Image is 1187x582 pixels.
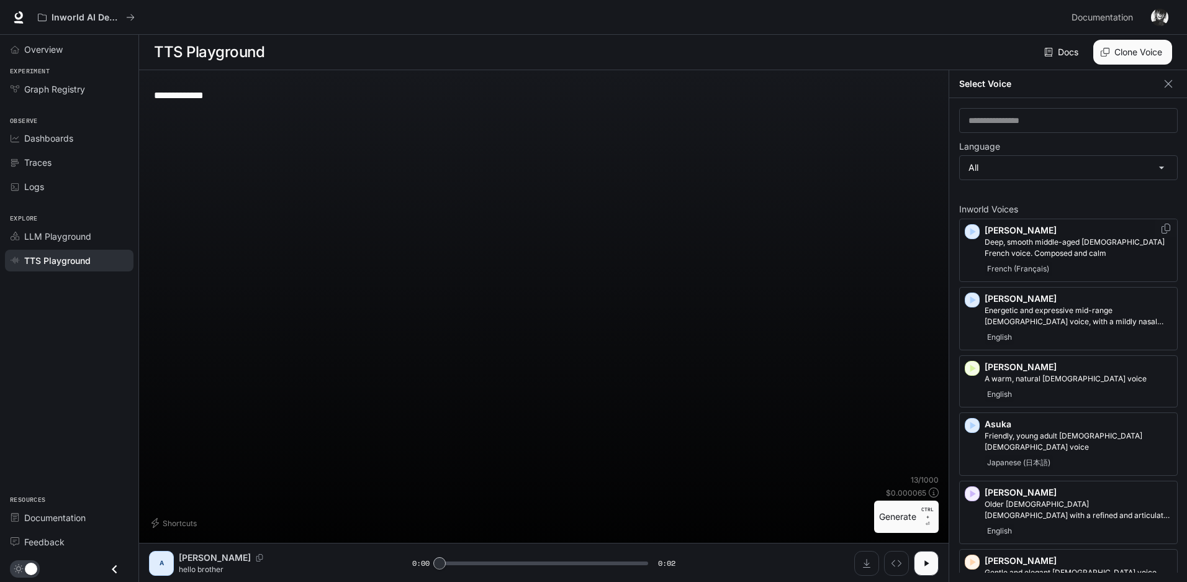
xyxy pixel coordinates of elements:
p: Older British male with a refined and articulate voice [985,499,1172,521]
span: Overview [24,43,63,56]
p: Inworld Voices [959,205,1178,214]
div: A [151,553,171,573]
span: Feedback [24,535,65,548]
a: Feedback [5,531,133,553]
h1: TTS Playground [154,40,264,65]
p: Language [959,142,1000,151]
button: Shortcuts [149,513,202,533]
p: Inworld AI Demos [52,12,121,23]
a: Logs [5,176,133,198]
span: English [985,330,1014,345]
a: Graph Registry [5,78,133,100]
span: Documentation [24,511,86,524]
p: Deep, smooth middle-aged male French voice. Composed and calm [985,237,1172,259]
button: Inspect [884,551,909,576]
span: Japanese (日本語) [985,455,1053,470]
button: Clone Voice [1093,40,1172,65]
div: All [960,156,1177,180]
p: [PERSON_NAME] [985,486,1172,499]
span: 0:02 [658,557,675,570]
p: [PERSON_NAME] [985,555,1172,567]
button: Copy Voice ID [1160,224,1172,234]
button: GenerateCTRL +⏎ [874,501,939,533]
p: [PERSON_NAME] [179,552,251,564]
a: Docs [1042,40,1083,65]
span: TTS Playground [24,254,91,267]
span: English [985,387,1014,402]
p: Gentle and elegant female voice [985,567,1172,578]
p: 13 / 1000 [911,475,939,485]
span: Dashboards [24,132,73,145]
a: Documentation [5,507,133,529]
span: Documentation [1072,10,1133,25]
span: French (Français) [985,261,1052,276]
button: Close drawer [101,557,129,582]
p: CTRL + [921,506,934,521]
button: All workspaces [32,5,140,30]
a: Dashboards [5,127,133,149]
a: Documentation [1067,5,1142,30]
span: Logs [24,180,44,193]
span: Dark mode toggle [25,562,37,575]
span: Graph Registry [24,83,85,96]
p: Friendly, young adult Japanese female voice [985,430,1172,453]
img: User avatar [1151,9,1168,26]
button: User avatar [1147,5,1172,30]
a: TTS Playground [5,250,133,271]
span: LLM Playground [24,230,91,243]
span: Traces [24,156,52,169]
span: English [985,524,1014,539]
p: hello brother [179,564,382,575]
p: A warm, natural female voice [985,373,1172,384]
button: Download audio [854,551,879,576]
a: LLM Playground [5,225,133,247]
a: Overview [5,39,133,60]
p: ⏎ [921,506,934,528]
a: Traces [5,152,133,173]
span: 0:00 [412,557,430,570]
p: Asuka [985,418,1172,430]
p: [PERSON_NAME] [985,361,1172,373]
p: Energetic and expressive mid-range male voice, with a mildly nasal quality [985,305,1172,327]
button: Copy Voice ID [251,554,268,562]
p: [PERSON_NAME] [985,293,1172,305]
p: $ 0.000065 [886,488,926,498]
p: [PERSON_NAME] [985,224,1172,237]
